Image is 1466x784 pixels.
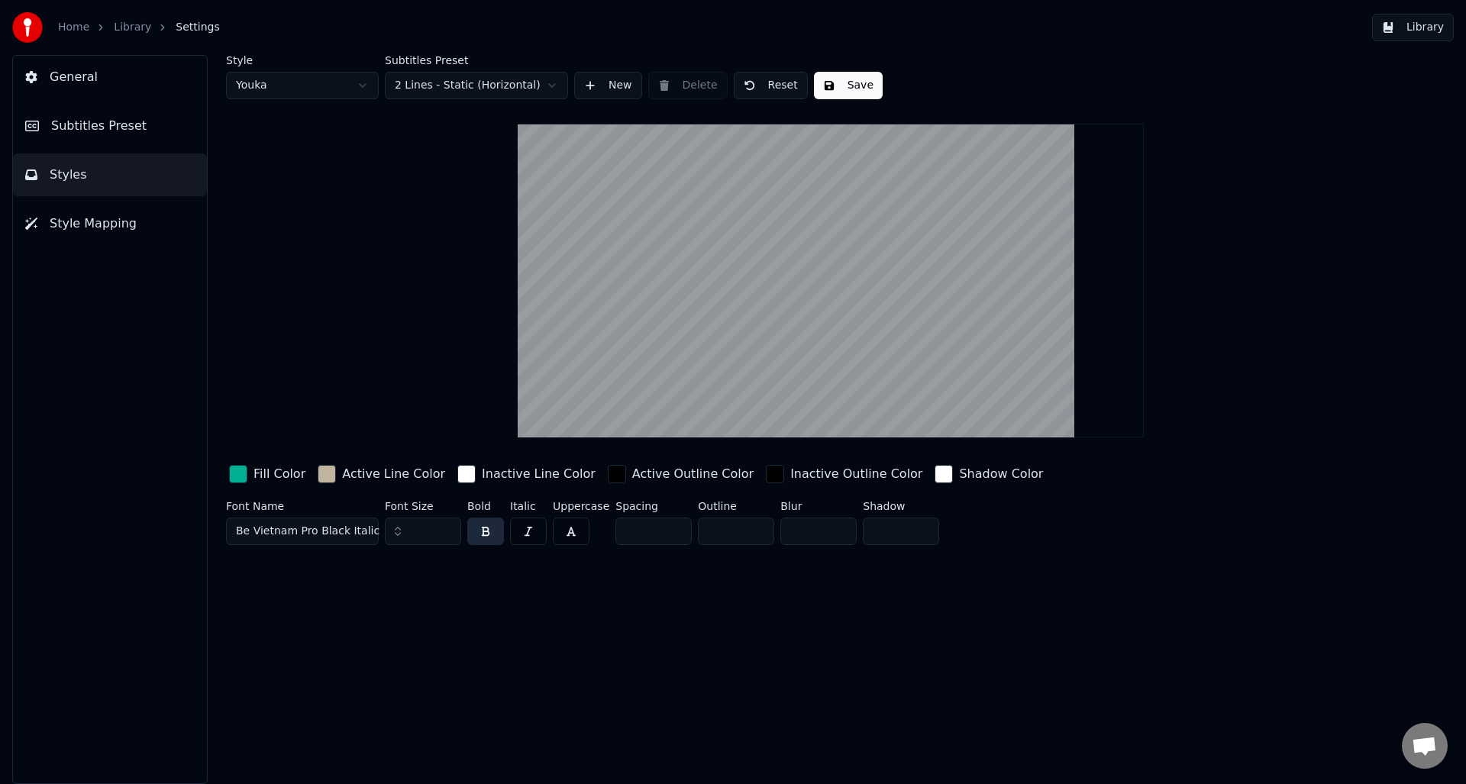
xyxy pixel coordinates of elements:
[574,72,642,99] button: New
[814,72,883,99] button: Save
[615,501,692,511] label: Spacing
[553,501,609,511] label: Uppercase
[58,20,220,35] nav: breadcrumb
[932,462,1046,486] button: Shadow Color
[959,465,1043,483] div: Shadow Color
[236,524,379,539] span: Be Vietnam Pro Black Italic
[13,56,207,98] button: General
[1372,14,1454,41] button: Library
[50,215,137,233] span: Style Mapping
[385,55,568,66] label: Subtitles Preset
[482,465,596,483] div: Inactive Line Color
[763,462,925,486] button: Inactive Outline Color
[13,202,207,245] button: Style Mapping
[467,501,504,511] label: Bold
[315,462,448,486] button: Active Line Color
[605,462,757,486] button: Active Outline Color
[734,72,808,99] button: Reset
[1402,723,1448,769] div: Open chat
[863,501,939,511] label: Shadow
[13,105,207,147] button: Subtitles Preset
[510,501,547,511] label: Italic
[50,68,98,86] span: General
[114,20,151,35] a: Library
[454,462,599,486] button: Inactive Line Color
[226,55,379,66] label: Style
[226,501,379,511] label: Font Name
[385,501,461,511] label: Font Size
[12,12,43,43] img: youka
[176,20,219,35] span: Settings
[790,465,922,483] div: Inactive Outline Color
[13,153,207,196] button: Styles
[780,501,857,511] label: Blur
[50,166,87,184] span: Styles
[226,462,308,486] button: Fill Color
[698,501,774,511] label: Outline
[342,465,445,483] div: Active Line Color
[632,465,754,483] div: Active Outline Color
[253,465,305,483] div: Fill Color
[51,117,147,135] span: Subtitles Preset
[58,20,89,35] a: Home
